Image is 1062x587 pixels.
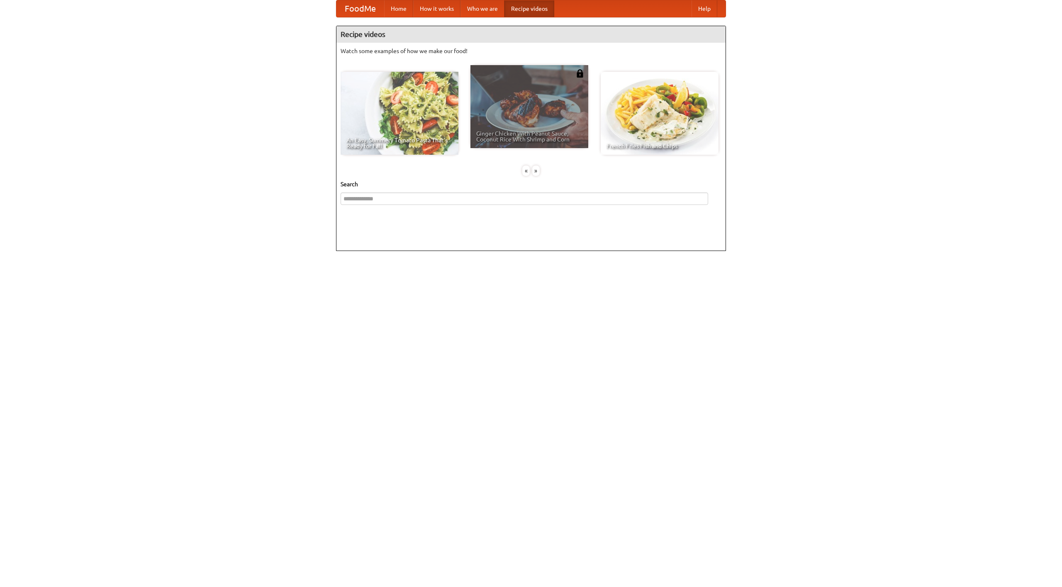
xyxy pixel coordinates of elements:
[341,180,721,188] h5: Search
[607,143,713,149] span: French Fries Fish and Chips
[346,137,453,149] span: An Easy, Summery Tomato Pasta That's Ready for Fall
[341,72,458,155] a: An Easy, Summery Tomato Pasta That's Ready for Fall
[460,0,504,17] a: Who we are
[336,26,726,43] h4: Recipe videos
[413,0,460,17] a: How it works
[522,166,530,176] div: «
[384,0,413,17] a: Home
[576,69,584,78] img: 483408.png
[336,0,384,17] a: FoodMe
[692,0,717,17] a: Help
[504,0,554,17] a: Recipe videos
[601,72,719,155] a: French Fries Fish and Chips
[532,166,540,176] div: »
[341,47,721,55] p: Watch some examples of how we make our food!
